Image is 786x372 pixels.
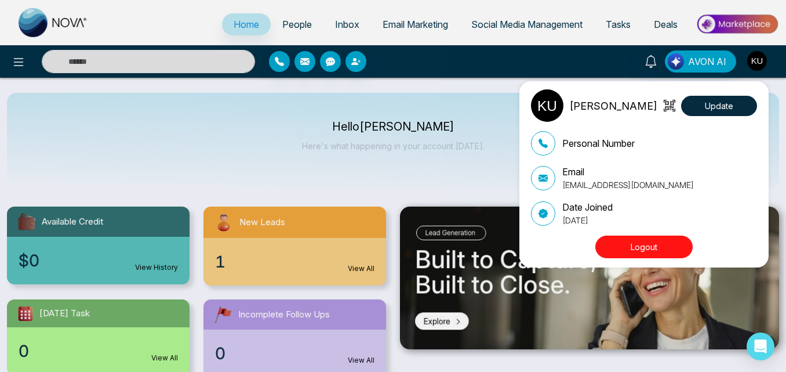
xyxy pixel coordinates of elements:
p: [DATE] [562,214,613,226]
p: [EMAIL_ADDRESS][DOMAIN_NAME] [562,179,694,191]
button: Update [681,96,757,116]
button: Logout [595,236,693,258]
div: Open Intercom Messenger [747,333,774,360]
p: Personal Number [562,136,635,150]
p: Date Joined [562,200,613,214]
p: Email [562,165,694,179]
p: [PERSON_NAME] [569,98,657,114]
